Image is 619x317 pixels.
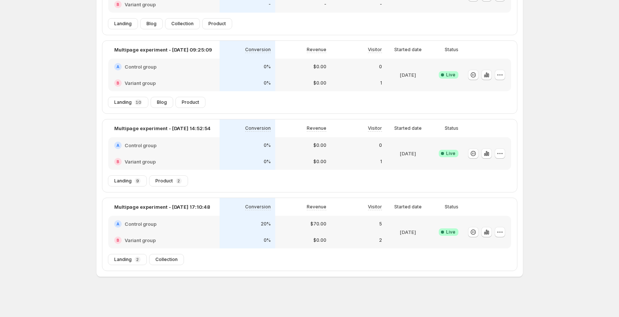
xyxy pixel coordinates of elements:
p: $0.00 [313,142,326,148]
p: 20% [261,221,271,227]
p: 2 [177,179,180,183]
p: - [380,1,382,7]
p: Visitor [368,204,382,210]
h2: A [116,143,119,148]
span: Product [155,178,173,184]
p: Multipage experiment - [DATE] 17:10:48 [114,203,210,211]
h2: Variant group [125,79,156,87]
p: - [269,1,271,7]
p: Started date [394,47,422,53]
p: Visitor [368,125,382,131]
p: 1 [380,159,382,165]
span: Collection [171,21,194,27]
span: Landing [114,21,132,27]
p: 2 [136,257,139,262]
h2: Variant group [125,158,156,165]
span: Landing [114,257,132,262]
p: Conversion [245,204,271,210]
span: Collection [155,257,178,262]
p: Multipage experiment - [DATE] 14:52:54 [114,125,211,132]
p: [DATE] [400,228,416,236]
p: Conversion [245,125,271,131]
p: $0.00 [313,159,326,165]
p: Status [445,204,458,210]
p: Revenue [307,125,326,131]
h2: Control group [125,142,157,149]
p: Multipage experiment - [DATE] 09:25:09 [114,46,212,53]
p: $0.00 [313,80,326,86]
p: Revenue [307,47,326,53]
p: 0 [379,64,382,70]
h2: Variant group [125,1,156,8]
h2: A [116,222,119,226]
p: 0% [264,142,271,148]
p: 0% [264,80,271,86]
h2: Control group [125,63,157,70]
h2: B [116,2,119,7]
p: 9 [136,179,139,183]
h2: Control group [125,220,157,228]
p: 0% [264,237,271,243]
span: Blog [157,99,167,105]
p: 10 [135,100,141,105]
p: - [324,1,326,7]
span: Landing [114,178,132,184]
p: Started date [394,204,422,210]
span: Product [208,21,226,27]
p: $0.00 [313,237,326,243]
span: Landing [114,99,132,105]
p: $0.00 [313,64,326,70]
h2: B [116,159,119,164]
p: 0% [264,64,271,70]
p: [DATE] [400,150,416,157]
h2: B [116,81,119,85]
span: Product [182,99,199,105]
p: Visitor [368,47,382,53]
p: [DATE] [400,71,416,79]
p: 0 [379,142,382,148]
p: Status [445,125,458,131]
h2: Variant group [125,237,156,244]
p: 2 [379,237,382,243]
h2: B [116,238,119,242]
span: Blog [146,21,157,27]
h2: A [116,65,119,69]
p: Revenue [307,204,326,210]
span: Live [446,229,455,235]
p: Status [445,47,458,53]
span: Live [446,72,455,78]
p: Conversion [245,47,271,53]
p: 1 [380,80,382,86]
p: 5 [379,221,382,227]
span: Live [446,151,455,156]
p: $70.00 [310,221,326,227]
p: 0% [264,159,271,165]
p: Started date [394,125,422,131]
